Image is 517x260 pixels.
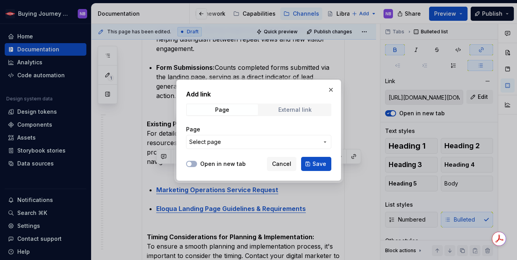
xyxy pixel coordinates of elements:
span: Cancel [272,160,291,168]
div: Page [215,107,229,113]
div: External link [278,107,312,113]
h2: Add link [186,89,331,99]
button: Cancel [267,157,296,171]
button: Save [301,157,331,171]
span: Save [312,160,326,168]
label: Open in new tab [200,160,246,168]
label: Page [186,125,200,133]
button: Select page [186,135,331,149]
span: Select page [189,138,221,146]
